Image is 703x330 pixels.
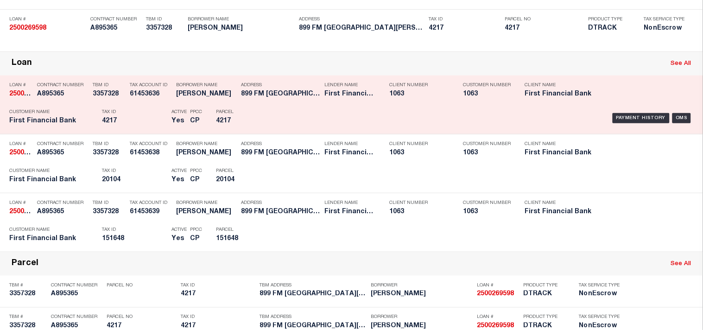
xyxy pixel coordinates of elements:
[102,227,167,233] p: Tax ID
[9,17,86,22] p: Loan #
[525,90,604,98] h5: First Financial Bank
[93,149,125,157] h5: 3357328
[324,141,375,147] p: Lender Name
[260,283,366,288] p: TBM Address
[190,176,202,184] h5: CP
[9,315,46,320] p: TBM #
[299,25,424,32] h5: 899 FM 643 GIRARD TX 795182607
[579,283,621,288] p: Tax Service Type
[525,208,604,216] h5: First Financial Bank
[324,208,375,216] h5: First Financial Bank
[176,82,236,88] p: Borrower Name
[371,291,473,298] h5: Stephanie Danielle Carpenter
[93,141,125,147] p: TBM ID
[146,17,183,22] p: TBM ID
[241,200,320,206] p: Address
[188,17,294,22] p: Borrower Name
[613,113,670,123] div: Payment History
[176,90,236,98] h5: STEPHANIE CARPENTER
[644,17,690,22] p: Tax Service Type
[389,90,450,98] h5: 1063
[216,176,258,184] h5: 20104
[389,208,450,216] h5: 1063
[107,283,176,288] p: Parcel No
[102,109,167,115] p: Tax ID
[176,208,236,216] h5: STEPHANIE CARPENTER
[371,283,473,288] p: Borrower
[324,82,375,88] p: Lender Name
[9,117,88,125] h5: First Financial Bank
[463,141,511,147] p: Customer Number
[216,227,258,233] p: Parcel
[429,17,500,22] p: Tax ID
[190,109,202,115] p: PPCC
[190,235,202,243] h5: CP
[51,315,102,320] p: Contract Number
[102,168,167,174] p: Tax ID
[9,200,32,206] p: Loan #
[525,82,604,88] p: Client Name
[37,90,88,98] h5: A895365
[107,315,176,320] p: Parcel No
[181,283,255,288] p: Tax ID
[171,227,187,233] p: Active
[93,200,125,206] p: TBM ID
[37,149,88,157] h5: A895365
[130,208,171,216] h5: 61453639
[389,141,450,147] p: Client Number
[477,291,514,298] strong: 2500269598
[9,209,46,215] strong: 2500269598
[102,235,167,243] h5: 151648
[9,149,32,157] h5: 2500269598
[171,109,187,115] p: Active
[241,90,320,98] h5: 899 FM 643 GIRARD TX 795182607
[324,149,375,157] h5: First Financial Bank
[589,17,630,22] p: Product Type
[324,90,375,98] h5: First Financial Bank
[51,291,102,298] h5: A895365
[579,315,621,320] p: Tax Service Type
[241,149,320,157] h5: 899 FM 643 GIRARD TX 795182607
[9,90,32,98] h5: 2500269598
[176,141,236,147] p: Borrower Name
[90,17,141,22] p: Contract Number
[525,200,604,206] p: Client Name
[463,149,510,157] h5: 1063
[216,168,258,174] p: Parcel
[505,17,584,22] p: Parcel No
[130,200,171,206] p: Tax Account ID
[525,149,604,157] h5: First Financial Bank
[524,315,565,320] p: Product Type
[181,291,255,298] h5: 4217
[371,315,473,320] p: Borrower
[241,208,320,216] h5: 899 FM 643 GIRARD TX 795182607
[37,208,88,216] h5: A895365
[176,200,236,206] p: Borrower Name
[171,235,185,243] h5: Yes
[299,17,424,22] p: Address
[463,200,511,206] p: Customer Number
[463,90,510,98] h5: 1063
[524,283,565,288] p: Product Type
[12,259,38,269] div: Parcel
[671,61,691,67] a: See All
[176,149,236,157] h5: STEPHANIE CARPENTER
[260,291,366,298] h5: 899 FM 643 GIRARD TX 795182607
[9,109,88,115] p: Customer Name
[429,25,500,32] h5: 4217
[672,113,691,123] div: OMS
[171,117,185,125] h5: Yes
[260,315,366,320] p: TBM Address
[9,208,32,216] h5: 2500269598
[589,25,630,32] h5: DTRACK
[9,176,88,184] h5: First Financial Bank
[190,227,202,233] p: PPCC
[51,283,102,288] p: Contract Number
[102,176,167,184] h5: 20104
[12,58,32,69] div: Loan
[130,149,171,157] h5: 61453638
[146,25,183,32] h5: 3357328
[37,141,88,147] p: Contract Number
[130,90,171,98] h5: 61453636
[130,141,171,147] p: Tax Account ID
